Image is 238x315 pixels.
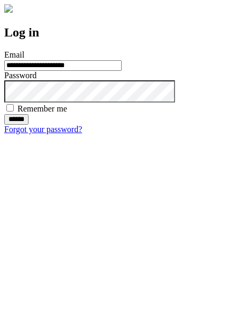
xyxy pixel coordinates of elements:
[4,4,13,13] img: logo-4e3dc11c47720685a147b03b5a06dd966a58ff35d612b21f08c02c0306f2b779.png
[17,104,67,113] label: Remember me
[4,125,82,134] a: Forgot your password?
[4,50,24,59] label: Email
[4,25,234,40] h2: Log in
[4,71,36,80] label: Password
